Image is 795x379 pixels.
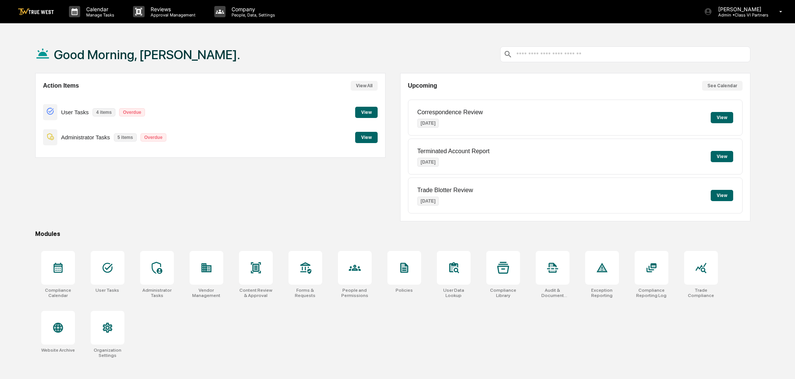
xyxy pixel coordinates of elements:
[140,288,174,298] div: Administrator Tasks
[145,6,199,12] p: Reviews
[18,8,54,15] img: logo
[771,354,791,375] iframe: Open customer support
[140,133,166,142] p: Overdue
[61,134,110,140] p: Administrator Tasks
[585,288,619,298] div: Exception Reporting
[635,288,668,298] div: Compliance Reporting Log
[114,133,137,142] p: 5 items
[119,108,145,116] p: Overdue
[437,288,471,298] div: User Data Lookup
[338,288,372,298] div: People and Permissions
[417,119,439,128] p: [DATE]
[408,82,437,89] h2: Upcoming
[239,288,273,298] div: Content Review & Approval
[711,151,733,162] button: View
[80,12,118,18] p: Manage Tasks
[226,6,279,12] p: Company
[355,108,378,115] a: View
[41,348,75,353] div: Website Archive
[351,81,378,91] button: View All
[190,288,223,298] div: Vendor Management
[711,190,733,201] button: View
[91,348,124,358] div: Organization Settings
[417,197,439,206] p: [DATE]
[96,288,119,293] div: User Tasks
[54,47,240,62] h1: Good Morning, [PERSON_NAME].
[355,133,378,140] a: View
[417,187,473,194] p: Trade Blotter Review
[711,112,733,123] button: View
[93,108,115,116] p: 4 items
[417,148,490,155] p: Terminated Account Report
[417,109,483,116] p: Correspondence Review
[417,158,439,167] p: [DATE]
[80,6,118,12] p: Calendar
[486,288,520,298] div: Compliance Library
[536,288,569,298] div: Audit & Document Logs
[355,107,378,118] button: View
[41,288,75,298] div: Compliance Calendar
[288,288,322,298] div: Forms & Requests
[35,230,751,237] div: Modules
[396,288,413,293] div: Policies
[43,82,79,89] h2: Action Items
[355,132,378,143] button: View
[684,288,718,298] div: Trade Compliance
[712,12,768,18] p: Admin • Class VI Partners
[226,12,279,18] p: People, Data, Settings
[702,81,743,91] button: See Calendar
[61,109,89,115] p: User Tasks
[145,12,199,18] p: Approval Management
[712,6,768,12] p: [PERSON_NAME]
